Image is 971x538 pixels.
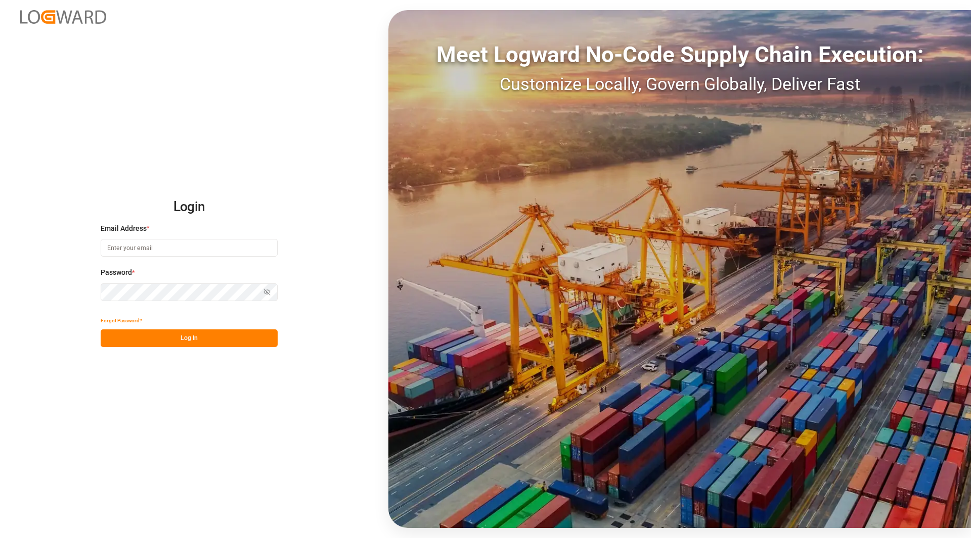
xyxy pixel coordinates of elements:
[388,71,971,97] div: Customize Locally, Govern Globally, Deliver Fast
[101,191,278,223] h2: Login
[101,312,142,329] button: Forgot Password?
[101,267,132,278] span: Password
[101,223,147,234] span: Email Address
[101,329,278,347] button: Log In
[388,38,971,71] div: Meet Logward No-Code Supply Chain Execution:
[20,10,106,24] img: Logward_new_orange.png
[101,239,278,257] input: Enter your email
